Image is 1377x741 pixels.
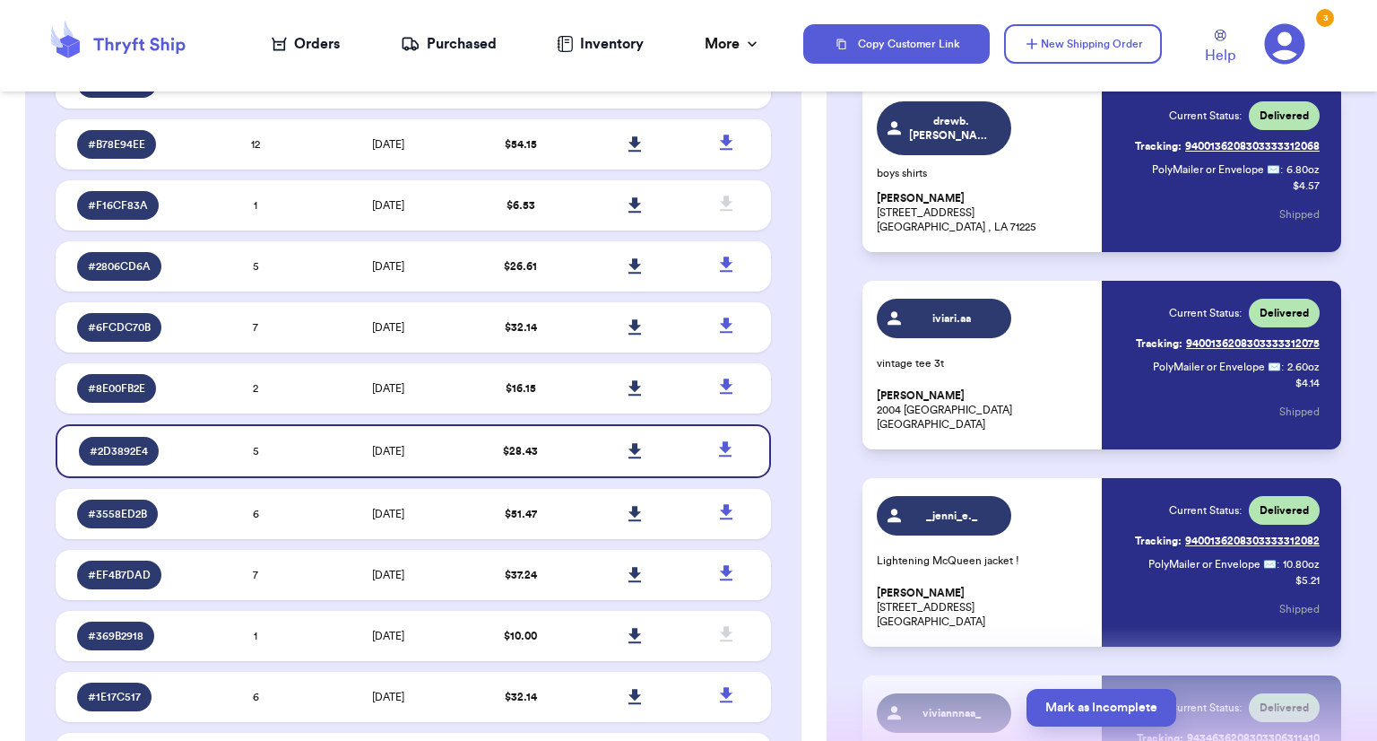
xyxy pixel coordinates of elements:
span: [DATE] [372,383,404,394]
span: : [1277,557,1279,571]
span: 6 [253,509,259,519]
span: [DATE] [372,570,404,580]
span: [PERSON_NAME] [877,587,965,600]
span: # F16CF83A [88,198,148,213]
span: [PERSON_NAME] [877,389,965,403]
span: 1 [254,200,257,211]
a: Tracking:9400136208303333312068 [1135,132,1320,161]
span: PolyMailer or Envelope ✉️ [1153,362,1281,372]
span: # 6FCDC70B [88,320,151,335]
a: Purchased [401,33,497,55]
span: Tracking: [1135,534,1182,548]
p: $ 4.14 [1295,376,1320,390]
span: $ 16.15 [506,383,536,394]
p: $ 4.57 [1293,179,1320,193]
span: $ 26.61 [504,261,537,272]
span: 5 [253,261,259,272]
span: [DATE] [372,446,404,457]
span: $ 32.14 [505,322,537,333]
span: Delivered [1260,109,1309,123]
span: _jenni_e._ [909,509,994,523]
span: : [1281,360,1284,374]
button: Shipped [1279,589,1320,629]
span: 6.80 oz [1286,162,1320,177]
span: # 2806CD6A [88,259,151,274]
span: Current Status: [1169,306,1242,320]
span: $ 54.15 [505,139,537,150]
p: 2004 [GEOGRAPHIC_DATA] [GEOGRAPHIC_DATA] [877,388,1091,432]
span: Current Status: [1169,503,1242,518]
span: # 1E17C517 [88,690,141,704]
p: boys shirts [877,166,1091,180]
p: [STREET_ADDRESS] [GEOGRAPHIC_DATA] , LA 71225 [877,191,1091,234]
span: Delivered [1260,306,1309,320]
span: # 2D3892E4 [90,444,148,458]
a: Tracking:9400136208303333312075 [1136,329,1320,358]
span: $ 32.14 [505,692,537,702]
span: Tracking: [1136,336,1182,351]
span: 12 [251,139,260,150]
a: Tracking:9400136208303333312082 [1135,527,1320,555]
span: [DATE] [372,322,404,333]
span: 5 [253,446,259,457]
span: Help [1205,45,1235,66]
button: Copy Customer Link [803,24,990,64]
button: Shipped [1279,392,1320,432]
a: Inventory [557,33,644,55]
span: 1 [254,631,257,641]
span: # EF4B7DAD [88,568,151,582]
span: $ 37.24 [505,570,537,580]
span: # 3558ED2B [88,507,147,521]
span: Current Status: [1169,109,1242,123]
span: 7 [253,322,258,333]
a: 3 [1264,23,1305,65]
button: Shipped [1279,195,1320,234]
span: [DATE] [372,200,404,211]
span: : [1280,162,1283,177]
span: # 369B2918 [88,629,143,643]
span: Delivered [1260,503,1309,518]
button: Mark as Incomplete [1026,689,1176,727]
p: $ 5.21 [1295,573,1320,588]
p: Lightening McQueen jacket ! [877,554,1091,568]
span: 2.60 oz [1287,360,1320,374]
a: Help [1205,30,1235,66]
button: New Shipping Order [1004,24,1162,64]
span: 10.80 oz [1283,557,1320,571]
span: Tracking: [1135,139,1182,153]
span: $ 28.43 [503,446,538,457]
a: Orders [272,33,340,55]
span: iviari.aa [909,311,994,326]
span: $ 10.00 [504,631,537,641]
span: PolyMailer or Envelope ✉️ [1148,559,1277,570]
p: [STREET_ADDRESS] [GEOGRAPHIC_DATA] [877,586,1091,629]
div: More [705,33,761,55]
span: PolyMailer or Envelope ✉️ [1152,164,1280,175]
span: [PERSON_NAME] [877,192,965,205]
span: [DATE] [372,631,404,641]
span: 7 [253,570,258,580]
span: [DATE] [372,509,404,519]
span: drewb.[PERSON_NAME] [909,114,994,143]
span: [DATE] [372,139,404,150]
div: 3 [1316,9,1334,27]
span: 2 [253,383,258,394]
span: # 8E00FB2E [88,381,145,396]
span: $ 51.47 [505,509,537,519]
span: [DATE] [372,692,404,702]
p: vintage tee 3t [877,356,1091,370]
span: [DATE] [372,261,404,272]
span: 6 [253,692,259,702]
span: $ 6.53 [507,200,535,211]
span: # B78E94EE [88,137,145,152]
